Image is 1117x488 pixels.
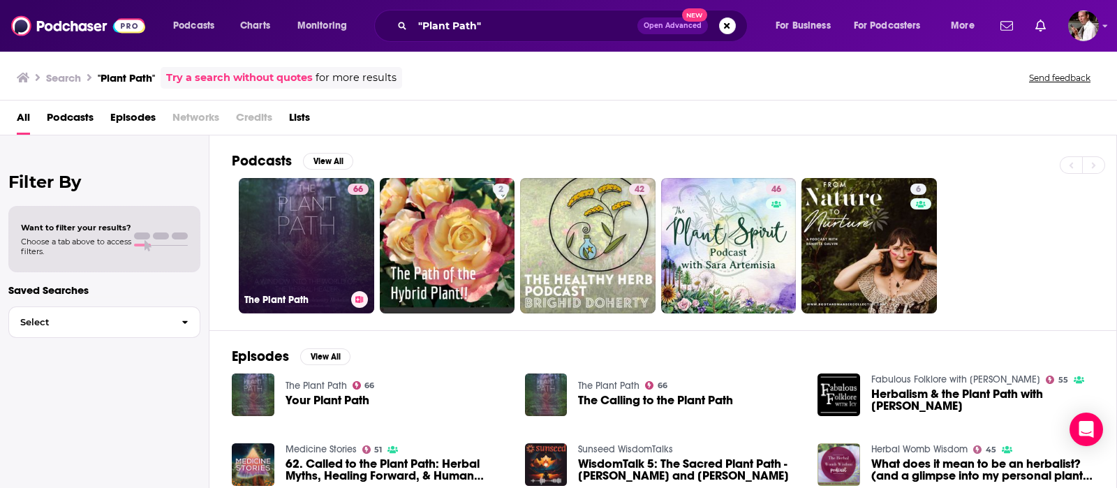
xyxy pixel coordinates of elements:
[854,16,921,36] span: For Podcasters
[1058,377,1068,383] span: 55
[644,22,702,29] span: Open Advanced
[578,443,673,455] a: Sunseed WisdomTalks
[766,184,787,195] a: 46
[637,17,708,34] button: Open AdvancedNew
[9,318,170,327] span: Select
[629,184,650,195] a: 42
[578,458,801,482] span: WisdomTalk 5: The Sacred Plant Path - [PERSON_NAME] and [PERSON_NAME]
[941,15,992,37] button: open menu
[286,394,369,406] a: Your Plant Path
[316,70,397,86] span: for more results
[288,15,365,37] button: open menu
[21,237,131,256] span: Choose a tab above to access filters.
[163,15,232,37] button: open menu
[910,184,926,195] a: 6
[303,153,353,170] button: View All
[661,178,797,313] a: 46
[818,374,860,416] img: Herbalism & the Plant Path with Sarah Corbett
[286,458,508,482] span: 62. Called to the Plant Path: Herbal Myths, Healing Forward, & Human Ecology - [PERSON_NAME]
[47,106,94,135] a: Podcasts
[231,15,279,37] a: Charts
[232,374,274,416] a: Your Plant Path
[801,178,937,313] a: 6
[766,15,848,37] button: open menu
[387,10,761,42] div: Search podcasts, credits, & more...
[498,183,503,197] span: 2
[353,381,375,390] a: 66
[493,184,509,195] a: 2
[1068,10,1099,41] button: Show profile menu
[21,223,131,232] span: Want to filter your results?
[374,447,382,453] span: 51
[289,106,310,135] a: Lists
[17,106,30,135] a: All
[46,71,81,84] h3: Search
[973,445,996,454] a: 45
[348,184,369,195] a: 66
[244,294,346,306] h3: The Plant Path
[951,16,975,36] span: More
[232,348,350,365] a: EpisodesView All
[578,394,733,406] a: The Calling to the Plant Path
[520,178,656,313] a: 42
[776,16,831,36] span: For Business
[413,15,637,37] input: Search podcasts, credits, & more...
[380,178,515,313] a: 2
[11,13,145,39] a: Podchaser - Follow, Share and Rate Podcasts
[236,106,272,135] span: Credits
[172,106,219,135] span: Networks
[286,380,347,392] a: The Plant Path
[682,8,707,22] span: New
[1068,10,1099,41] img: User Profile
[232,152,292,170] h2: Podcasts
[353,183,363,197] span: 66
[578,380,639,392] a: The Plant Path
[239,178,374,313] a: 66The Plant Path
[871,388,1094,412] a: Herbalism & the Plant Path with Sarah Corbett
[1046,376,1068,384] a: 55
[98,71,155,84] h3: "Plant Path"
[818,443,860,486] img: What does it mean to be an herbalist? (and a glimpse into my personal plant path)
[645,381,667,390] a: 66
[845,15,941,37] button: open menu
[173,16,214,36] span: Podcasts
[635,183,644,197] span: 42
[166,70,313,86] a: Try a search without quotes
[1070,413,1103,446] div: Open Intercom Messenger
[525,374,568,416] img: The Calling to the Plant Path
[1030,14,1051,38] a: Show notifications dropdown
[1068,10,1099,41] span: Logged in as Quarto
[658,383,667,389] span: 66
[871,458,1094,482] a: What does it mean to be an herbalist? (and a glimpse into my personal plant path)
[362,445,383,454] a: 51
[871,388,1094,412] span: Herbalism & the Plant Path with [PERSON_NAME]
[578,458,801,482] a: WisdomTalk 5: The Sacred Plant Path - Swami Chaitanya and Daniel Grauer
[232,152,353,170] a: PodcastsView All
[871,443,968,455] a: Herbal Womb Wisdom
[297,16,347,36] span: Monitoring
[240,16,270,36] span: Charts
[110,106,156,135] a: Episodes
[232,348,289,365] h2: Episodes
[364,383,374,389] span: 66
[8,172,200,192] h2: Filter By
[995,14,1019,38] a: Show notifications dropdown
[871,374,1040,385] a: Fabulous Folklore with Icy
[300,348,350,365] button: View All
[232,443,274,486] img: 62. Called to the Plant Path: Herbal Myths, Healing Forward, & Human Ecology - Sajah Popham
[525,443,568,486] img: WisdomTalk 5: The Sacred Plant Path - Swami Chaitanya and Daniel Grauer
[8,283,200,297] p: Saved Searches
[286,443,357,455] a: Medicine Stories
[986,447,996,453] span: 45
